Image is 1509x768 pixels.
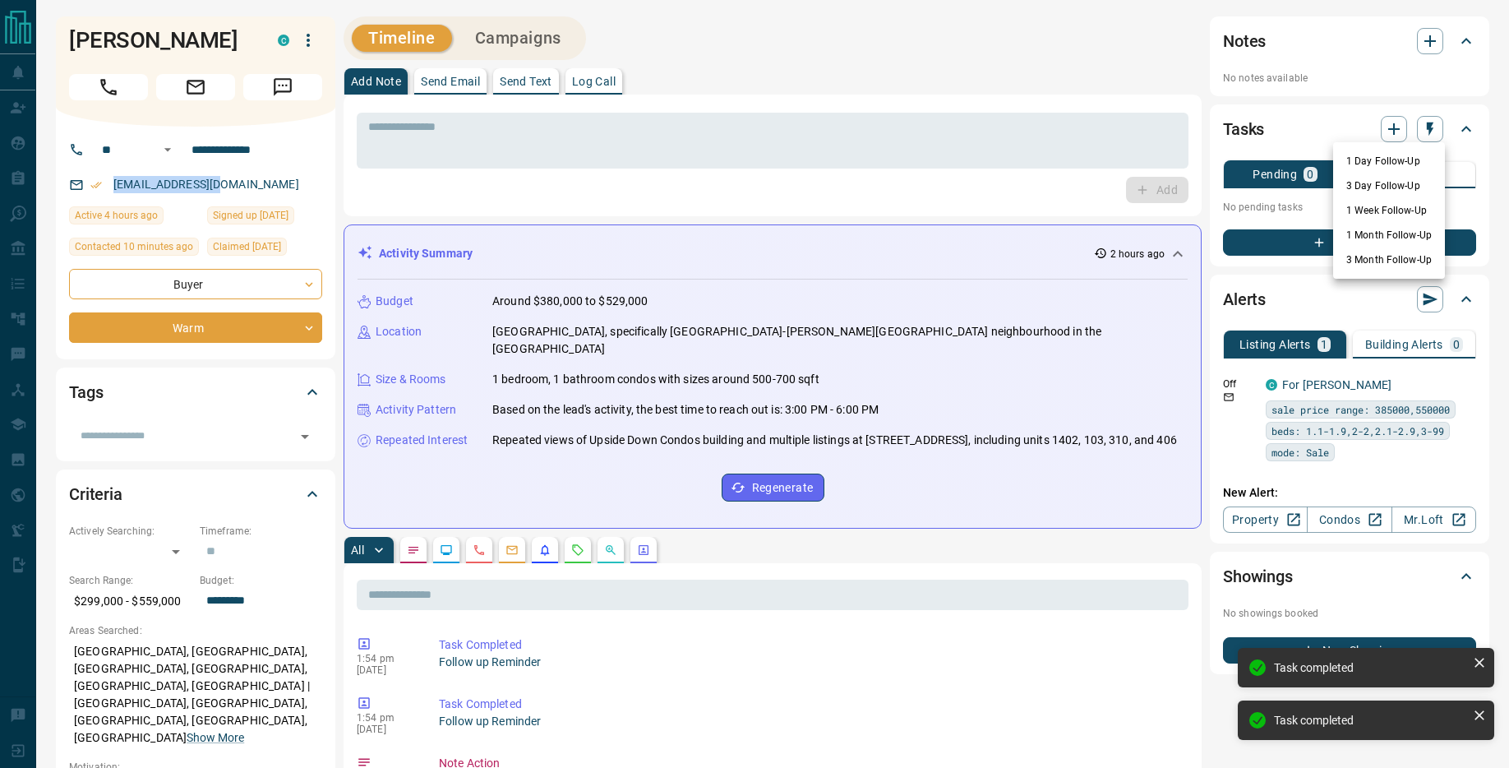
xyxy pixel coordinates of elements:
[1333,198,1445,223] li: 1 Week Follow-Up
[1333,248,1445,272] li: 3 Month Follow-Up
[1333,149,1445,173] li: 1 Day Follow-Up
[1333,173,1445,198] li: 3 Day Follow-Up
[1274,714,1466,727] div: Task completed
[1333,223,1445,248] li: 1 Month Follow-Up
[1274,661,1466,674] div: Task completed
